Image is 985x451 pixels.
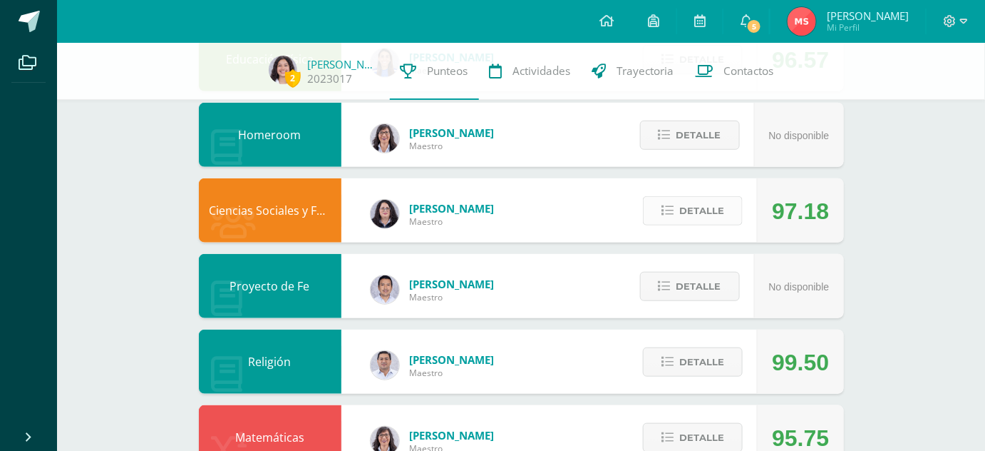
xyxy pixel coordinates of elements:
[479,43,582,100] a: Actividades
[513,64,571,78] span: Actividades
[769,130,830,141] span: No disponible
[617,64,674,78] span: Trayectoria
[410,126,495,140] span: [PERSON_NAME]
[679,425,724,451] span: Detalle
[285,69,301,87] span: 2
[724,64,774,78] span: Contactos
[772,330,829,395] div: 99.50
[410,367,495,379] span: Maestro
[371,351,399,380] img: 15aaa72b904403ebb7ec886ca542c491.png
[643,348,743,377] button: Detalle
[827,21,909,34] span: Mi Perfil
[679,349,724,375] span: Detalle
[410,201,495,216] span: [PERSON_NAME]
[410,353,495,367] span: [PERSON_NAME]
[371,200,399,228] img: f270ddb0ea09d79bf84e45c6680ec463.png
[410,291,495,303] span: Maestro
[410,277,495,291] span: [PERSON_NAME]
[676,122,721,148] span: Detalle
[582,43,685,100] a: Trayectoria
[772,179,829,243] div: 97.18
[390,43,479,100] a: Punteos
[199,178,341,243] div: Ciencias Sociales y Formación Ciudadana
[308,57,379,71] a: [PERSON_NAME]
[679,198,724,224] span: Detalle
[676,273,721,300] span: Detalle
[199,103,341,167] div: Homeroom
[410,428,495,442] span: [PERSON_NAME]
[410,140,495,152] span: Maestro
[685,43,785,100] a: Contactos
[827,9,909,23] span: [PERSON_NAME]
[643,196,743,225] button: Detalle
[199,330,341,394] div: Religión
[788,7,816,36] img: fb703a472bdb86d4ae91402b7cff009e.png
[269,56,297,84] img: b124f6f8ebcf3e86d9fe5e1614d7cd42.png
[308,71,353,86] a: 2023017
[428,64,468,78] span: Punteos
[371,275,399,304] img: 4582bc727a9698f22778fe954f29208c.png
[769,281,830,293] span: No disponible
[371,124,399,153] img: 11d0a4ab3c631824f792e502224ffe6b.png
[640,272,740,301] button: Detalle
[199,254,341,318] div: Proyecto de Fe
[746,19,762,34] span: 5
[640,121,740,150] button: Detalle
[410,216,495,228] span: Maestro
